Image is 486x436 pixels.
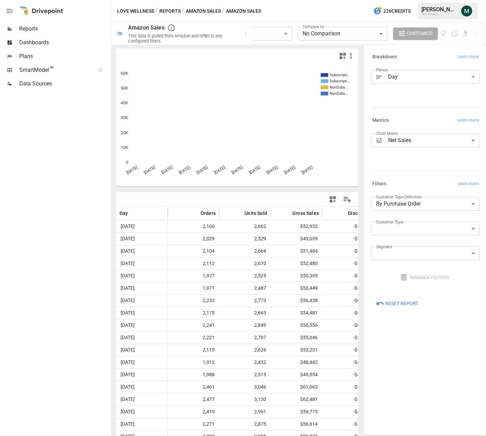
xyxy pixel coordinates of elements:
span: -$4,956 [326,406,370,418]
span: 2,029 [171,233,216,245]
span: -$5,443 [326,418,370,430]
div: This data is pulled from Amazon and reflects any configured filters. [128,33,234,44]
span: 2,115 [171,344,216,356]
div: No Comparison [298,27,388,41]
text: [DATE] [213,165,226,175]
button: Schedule report [451,30,459,37]
text: [DATE] [161,165,173,175]
span: [DATE] [120,295,164,307]
text: [DATE] [301,165,314,175]
button: Reset Report [371,297,423,310]
span: Learn more [457,181,479,187]
span: 2,241 [171,319,216,331]
button: 226Credits [371,5,414,18]
span: $62,487 [274,393,319,405]
span: -$5,275 [326,332,370,344]
span: $50,395 [274,270,319,282]
span: [DATE] [120,381,164,393]
span: Dashboards [19,38,110,47]
span: 2,663 [223,307,267,319]
span: Learn more [457,117,479,124]
span: 2,487 [223,282,267,294]
span: [DATE] [120,282,164,294]
span: 2,670 [223,257,267,269]
label: Compare to [303,24,324,30]
text: 20K [121,130,129,135]
span: [DATE] [120,332,164,344]
span: Day [120,210,128,217]
span: -$5,667 [326,393,370,405]
h6: Metrics [372,117,389,124]
text: [DATE] [283,165,296,175]
button: Sort [338,208,347,218]
text: 50K [121,85,129,91]
button: Sort [129,208,138,218]
span: Plans [19,52,110,60]
span: [DATE] [120,406,164,418]
span: 3,046 [223,381,267,393]
div: Net Sales [388,134,480,147]
div: / [222,7,225,15]
text: [DATE] [231,165,244,175]
span: -$5,608 [326,220,370,232]
span: [DATE] [120,369,164,381]
label: Customer Type Definition [376,194,422,200]
button: Amazon Sales [186,7,221,15]
span: Customize [407,29,433,38]
button: View documentation [441,27,449,40]
span: 1,912 [171,356,216,368]
span: 2,849 [223,319,267,331]
img: Michael Cormack [461,5,472,16]
span: Gross Sales [292,210,319,217]
span: 226 Credits [383,7,411,15]
span: 1,971 [171,282,216,294]
div: By Purchase Order [371,197,480,211]
span: $56,438 [274,295,319,307]
span: 2,271 [171,418,216,430]
span: $51,484 [274,245,319,257]
span: 2,221 [171,332,216,344]
button: Michael Cormack [457,1,476,21]
label: Customer Type [376,219,404,225]
span: -$6,273 [326,295,370,307]
span: Data Sources [19,80,110,88]
span: [DATE] [120,319,164,331]
label: Segment [376,244,392,250]
span: 2,773 [223,295,267,307]
span: [DATE] [120,245,164,257]
div: Amazon Sales [128,24,165,31]
span: $55,046 [274,332,319,344]
span: 2,432 [223,356,267,368]
span: [DATE] [120,356,164,368]
text: Subscripti… [330,79,350,83]
span: 2,461 [171,381,216,393]
span: [DATE] [120,270,164,282]
span: Orders [201,210,216,217]
text: Subscripti… [330,73,350,77]
text: [DATE] [178,165,191,175]
button: Manage Columns [340,192,355,207]
span: 2,991 [223,406,267,418]
span: Learn more [457,54,479,60]
span: Units Sold [245,210,267,217]
span: -$5,500 [326,282,370,294]
div: 🛍 [117,30,123,37]
span: -$4,823 [326,356,370,368]
span: 2,525 [223,270,267,282]
span: Reset Report [385,299,418,308]
span: [DATE] [120,393,164,405]
span: 2,664 [223,245,267,257]
label: Chart Metric [376,130,398,136]
span: -$5,602 [326,381,370,393]
svg: A chart. [116,63,353,186]
text: [DATE] [196,165,208,175]
text: 0 [126,160,128,165]
button: Sort [282,208,292,218]
div: / [156,7,158,15]
span: -$4,923 [326,369,370,381]
span: -$5,198 [326,245,370,257]
span: 1,988 [171,369,216,381]
div: [PERSON_NAME] [421,6,457,13]
span: SmartModel [19,66,91,74]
